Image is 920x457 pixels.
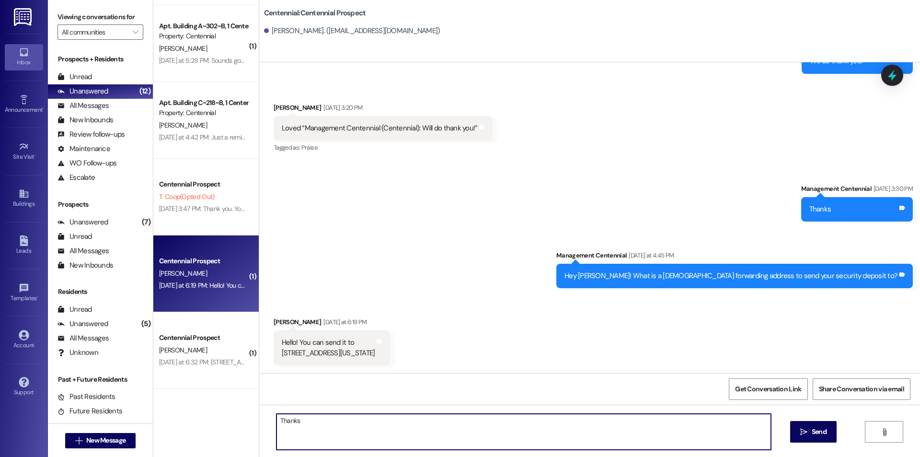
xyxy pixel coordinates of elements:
[57,158,116,168] div: WO Follow-ups
[729,378,807,400] button: Get Conversation Link
[159,256,248,266] div: Centennial Prospect
[564,271,897,281] div: Hey [PERSON_NAME]! What is a [DEMOGRAPHIC_DATA] forwarding address to send your security deposit to?
[62,24,128,40] input: All communities
[48,199,153,210] div: Prospects
[790,421,837,443] button: Send
[159,133,737,141] div: [DATE] at 4:42 PM: Just a reminder that if you are transferring unit everything must be clean, mo...
[274,141,493,154] div: Tagged as:
[139,215,153,230] div: (7)
[159,333,248,343] div: Centennial Prospect
[14,8,34,26] img: ResiDesk Logo
[159,204,632,213] div: [DATE] 3:47 PM: Thank you. You will no longer receive texts from this thread. Please reply with '...
[159,98,248,108] div: Apt. Building C~218~B, 1 Centennial
[159,269,207,278] span: [PERSON_NAME]
[86,435,126,445] span: New Message
[812,427,827,437] span: Send
[5,44,43,70] a: Inbox
[57,319,108,329] div: Unanswered
[57,305,92,315] div: Unread
[57,232,92,242] div: Unread
[57,217,108,227] div: Unanswered
[159,358,265,366] div: [DATE] at 6:32 PM: [STREET_ADDRESS]
[301,143,317,152] span: Praise
[57,72,92,82] div: Unread
[159,281,363,290] div: [DATE] at 6:19 PM: Hello! You can send it to [STREET_ADDRESS][US_STATE]
[264,26,440,36] div: [PERSON_NAME]. ([EMAIL_ADDRESS][DOMAIN_NAME])
[139,316,153,331] div: (5)
[735,384,801,394] span: Get Conversation Link
[5,374,43,400] a: Support
[57,115,113,125] div: New Inbounds
[43,105,44,112] span: •
[813,378,910,400] button: Share Conversation via email
[159,192,214,201] span: T. Coop (Opted Out)
[881,428,888,436] i: 
[274,103,493,116] div: [PERSON_NAME]
[5,186,43,211] a: Buildings
[159,179,248,189] div: Centennial Prospect
[264,8,366,18] b: Centennial: Centennial Prospect
[57,101,109,111] div: All Messages
[57,392,115,402] div: Past Residents
[57,246,109,256] div: All Messages
[159,31,248,41] div: Property: Centennial
[75,437,82,445] i: 
[809,204,831,214] div: Thanks
[159,44,207,53] span: [PERSON_NAME]
[556,250,913,264] div: Management Centennial
[57,260,113,270] div: New Inbounds
[48,375,153,385] div: Past + Future Residents
[159,56,248,65] div: [DATE] at 5:28 PM: Sounds good
[48,287,153,297] div: Residents
[801,184,913,197] div: Management Centennial
[57,333,109,343] div: All Messages
[37,293,38,300] span: •
[321,103,362,113] div: [DATE] 3:20 PM
[5,280,43,306] a: Templates •
[159,121,207,129] span: [PERSON_NAME]
[65,433,136,448] button: New Message
[57,173,95,183] div: Escalate
[819,384,904,394] span: Share Conversation via email
[159,21,248,31] div: Apt. Building A~302~B, 1 Centennial
[5,233,43,258] a: Leads
[57,10,143,24] label: Viewing conversations for
[159,346,207,354] span: [PERSON_NAME]
[34,152,36,159] span: •
[57,144,110,154] div: Maintenance
[48,54,153,64] div: Prospects + Residents
[274,317,391,330] div: [PERSON_NAME]
[57,348,98,358] div: Unknown
[137,84,153,99] div: (12)
[800,428,807,436] i: 
[57,406,122,416] div: Future Residents
[626,250,674,260] div: [DATE] at 4:45 PM
[159,108,248,118] div: Property: Centennial
[871,184,913,194] div: [DATE] 3:30 PM
[57,129,125,140] div: Review follow-ups
[5,327,43,353] a: Account
[276,414,771,450] textarea: Thanks
[5,139,43,164] a: Site Visit •
[282,123,478,133] div: Loved “Management Centennial (Centennial): Will do thank you!”
[321,317,367,327] div: [DATE] at 6:19 PM
[57,86,108,96] div: Unanswered
[133,28,138,36] i: 
[282,338,375,358] div: Hello! You can send it to [STREET_ADDRESS][US_STATE]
